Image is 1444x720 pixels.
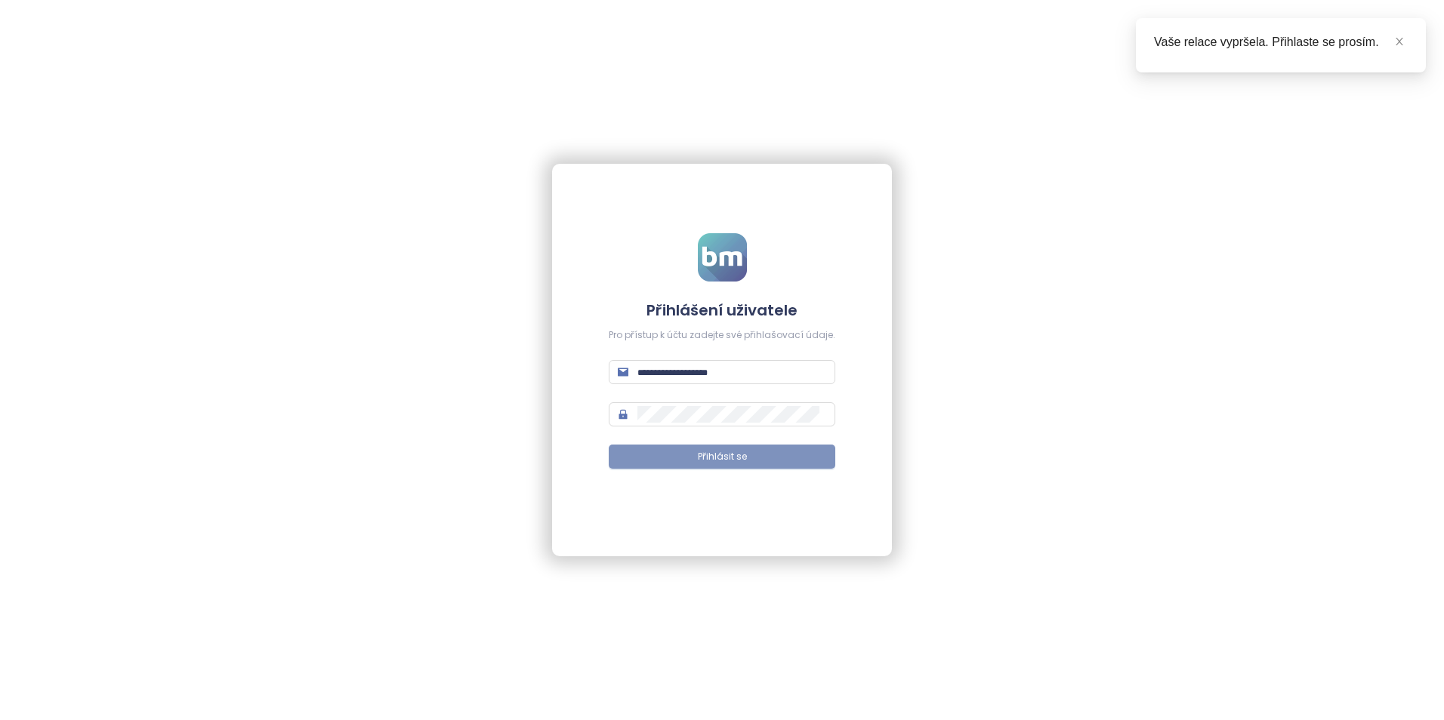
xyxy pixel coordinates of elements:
[609,328,835,343] div: Pro přístup k účtu zadejte své přihlašovací údaje.
[609,300,835,321] h4: Přihlášení uživatele
[698,233,747,282] img: logo
[618,367,628,377] span: mail
[1394,36,1405,47] span: close
[618,409,628,420] span: lock
[698,450,747,464] span: Přihlásit se
[609,445,835,469] button: Přihlásit se
[1154,33,1408,51] div: Vaše relace vypršela. Přihlaste se prosím.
